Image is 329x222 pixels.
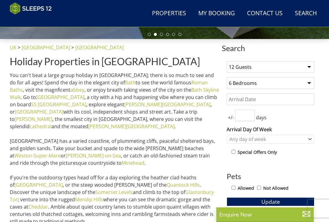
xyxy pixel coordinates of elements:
span: +/- [227,114,235,121]
a: UK [10,44,16,51]
a: [PERSON_NAME]-on-Sea [66,152,121,159]
label: Not Allowed [263,185,288,192]
a: SS [GEOGRAPHIC_DATA] [31,101,86,108]
a: [GEOGRAPHIC_DATA] [36,94,84,100]
a: Weston-Super-Mare [14,152,61,159]
a: Somerset Levels [95,189,133,196]
h1: Holiday Properties in [GEOGRAPHIC_DATA] [10,56,219,67]
a: Bath [125,79,136,86]
a: Mendip Hills [75,196,103,203]
a: Glastonbury Tor [10,189,214,203]
a: [GEOGRAPHIC_DATA] [22,44,70,51]
a: My Booking [196,7,237,20]
label: Allowed [238,185,254,192]
a: cathedral [30,123,51,130]
a: [GEOGRAPHIC_DATA] [15,108,63,115]
span: > [18,44,20,51]
a: Bath Skyline Walk [10,86,219,100]
p: Enquire Now [219,210,311,218]
button: Update [227,197,314,206]
a: abbey [70,86,84,93]
input: Arrival Date [227,93,314,105]
a: Roman Baths [10,79,208,93]
a: Cheddar [28,203,48,210]
a: Minehead [122,160,144,166]
label: Arrival Day Of Week [227,126,314,133]
a: Contact Us [245,7,285,20]
span: Search [222,44,319,52]
div: Combobox [227,135,314,144]
iframe: Customer reviews powered by Trustpilot [7,18,71,23]
span: > [71,44,74,51]
a: Search [292,7,319,20]
a: [GEOGRAPHIC_DATA] [75,44,124,51]
label: Special Offers Only [238,149,277,156]
a: [PERSON_NAME][GEOGRAPHIC_DATA] [124,101,210,108]
img: Sleeps 12 [10,2,52,15]
a: [PERSON_NAME][GEOGRAPHIC_DATA] [88,123,175,130]
span: Update [261,198,280,205]
a: Quantock Hills [167,181,200,188]
a: Properties [150,7,189,20]
div: Any day of week [228,136,307,143]
a: [PERSON_NAME] [15,116,52,122]
h3: Pets [227,172,314,180]
span: days [255,114,268,121]
a: [GEOGRAPHIC_DATA] [14,181,63,188]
